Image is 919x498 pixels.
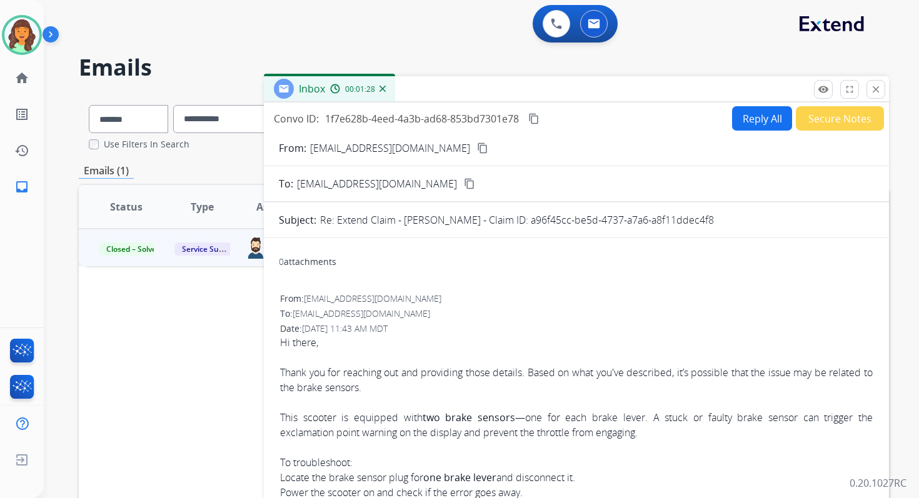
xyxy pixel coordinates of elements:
div: To troubleshoot: [280,455,873,470]
img: agent-avatar [246,237,266,258]
span: Inbox [299,82,325,96]
p: From: [279,141,306,156]
mat-icon: close [870,84,881,95]
mat-icon: inbox [14,179,29,194]
p: To: [279,176,293,191]
span: 00:01:28 [345,84,375,94]
div: Date: [280,322,873,335]
span: Type [191,199,214,214]
mat-icon: list_alt [14,107,29,122]
mat-icon: fullscreen [844,84,855,95]
img: avatar [4,17,39,52]
span: 0 [279,256,284,267]
p: Re: Extend Claim - [PERSON_NAME] - Claim ID: a96f45cc-be5d-4737-a7a6-a8f11ddec4f8 [320,212,714,227]
span: [EMAIL_ADDRESS][DOMAIN_NAME] [304,292,441,304]
div: Locate the brake sensor plug for and disconnect it. [280,470,873,485]
div: To: [280,307,873,320]
div: This scooter is equipped with —one for each brake lever. A stuck or faulty brake sensor can trigg... [280,410,873,440]
p: Convo ID: [274,111,319,126]
div: Hi there, [280,335,873,350]
span: Service Support [174,242,246,256]
mat-icon: remove_red_eye [818,84,829,95]
p: Subject: [279,212,316,227]
span: Closed – Solved [99,242,168,256]
span: Status [110,199,143,214]
div: Thank you for reaching out and providing those details. Based on what you've described, it’s poss... [280,365,873,395]
span: [EMAIL_ADDRESS][DOMAIN_NAME] [297,176,457,191]
strong: two brake sensors [423,411,515,424]
p: Emails (1) [79,163,134,179]
div: attachments [279,256,336,268]
mat-icon: content_copy [528,113,540,124]
mat-icon: home [14,71,29,86]
span: 1f7e628b-4eed-4a3b-ad68-853bd7301e78 [325,112,519,126]
label: Use Filters In Search [104,138,189,151]
div: From: [280,292,873,305]
span: Assignee [256,199,300,214]
p: 0.20.1027RC [850,476,906,491]
strong: one brake lever [423,471,496,484]
mat-icon: content_copy [477,142,488,154]
mat-icon: content_copy [464,178,475,189]
p: [EMAIL_ADDRESS][DOMAIN_NAME] [310,141,470,156]
button: Reply All [732,106,792,131]
button: Secure Notes [796,106,884,131]
span: [DATE] 11:43 AM MDT [302,322,388,334]
h2: Emails [79,55,889,80]
span: [EMAIL_ADDRESS][DOMAIN_NAME] [293,307,430,319]
mat-icon: history [14,143,29,158]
